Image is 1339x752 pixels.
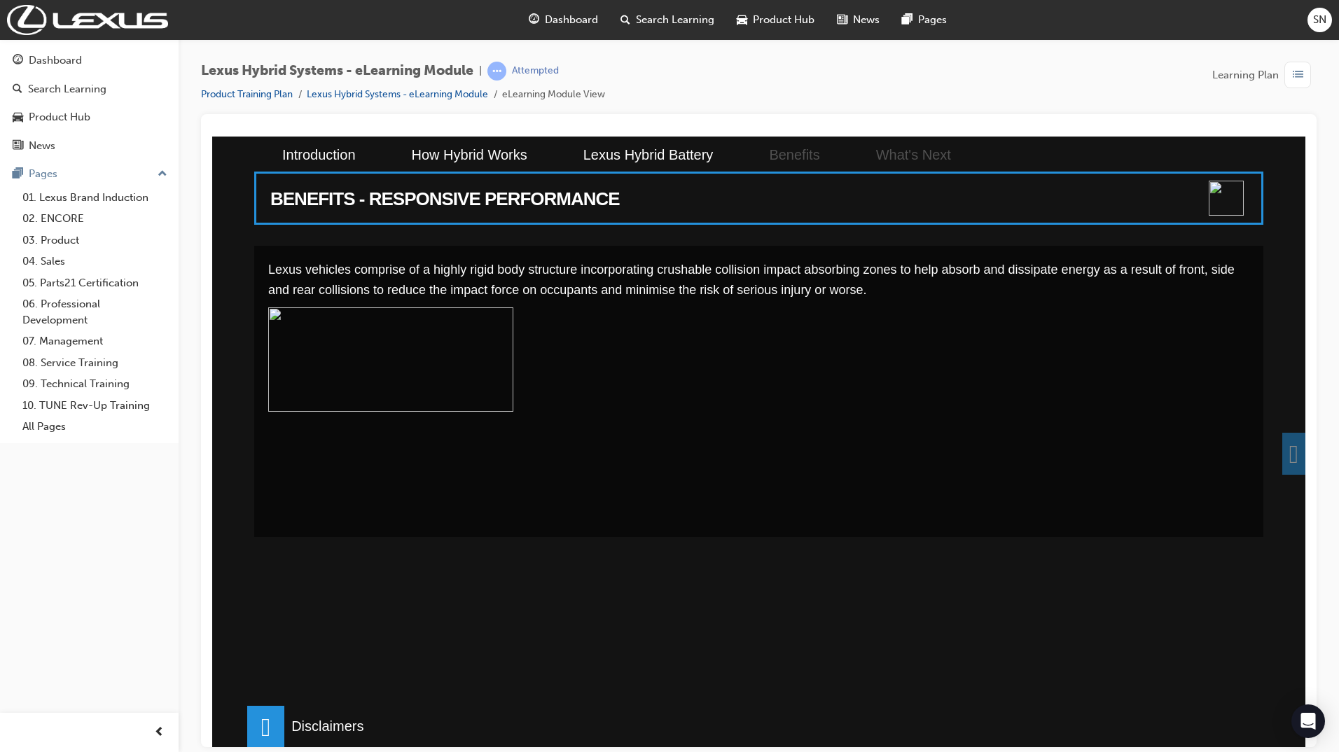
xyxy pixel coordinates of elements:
[17,272,173,294] a: 05. Parts21 Certification
[13,83,22,96] span: search-icon
[545,12,598,28] span: Dashboard
[479,63,482,79] span: |
[6,48,173,74] a: Dashboard
[753,12,814,28] span: Product Hub
[29,138,55,154] div: News
[620,11,630,29] span: search-icon
[17,251,173,272] a: 04. Sales
[17,373,173,395] a: 09. Technical Training
[997,44,1032,79] img: performance.png
[918,12,947,28] span: Pages
[13,140,23,153] span: news-icon
[853,12,880,28] span: News
[1313,12,1326,28] span: SN
[6,76,173,102] a: Search Learning
[17,330,173,352] a: 07. Management
[6,161,173,187] button: Pages
[826,6,891,34] a: news-iconNews
[636,12,714,28] span: Search Learning
[487,62,506,81] span: learningRecordVerb_ATTEMPT-icon
[17,293,173,330] a: 06. Professional Development
[529,11,539,29] span: guage-icon
[17,352,173,374] a: 08. Service Training
[518,6,609,34] a: guage-iconDashboard
[13,111,23,124] span: car-icon
[891,6,958,34] a: pages-iconPages
[17,230,173,251] a: 03. Product
[201,63,473,79] span: Lexus Hybrid Systems - eLearning Module
[28,81,106,97] div: Search Learning
[6,104,173,130] a: Product Hub
[17,416,173,438] a: All Pages
[502,87,605,103] li: eLearning Module View
[17,395,173,417] a: 10. TUNE Rev-Up Training
[837,11,847,29] span: news-icon
[44,37,422,88] h2: BENEFITS - RESPONSIVE PERFORMANCE
[13,55,23,67] span: guage-icon
[29,53,82,69] div: Dashboard
[29,109,90,125] div: Product Hub
[902,11,913,29] span: pages-icon
[737,11,747,29] span: car-icon
[726,6,826,34] a: car-iconProduct Hub
[1293,67,1303,84] span: list-icon
[154,724,165,741] span: prev-icon
[72,578,158,601] div: Disclaimers
[56,123,1037,164] p: Lexus vehicles comprise of a highly rigid body structure incorporating crushable collision impact...
[7,5,168,35] img: Trak
[158,165,167,183] span: up-icon
[1307,8,1332,32] button: SN
[307,88,488,100] a: Lexus Hybrid Systems - eLearning Module
[17,187,173,209] a: 01. Lexus Brand Induction
[56,171,547,380] img: responsive.jpg
[17,208,173,230] a: 02. ENCORE
[1212,67,1279,83] span: Learning Plan
[609,6,726,34] a: search-iconSearch Learning
[29,166,57,182] div: Pages
[6,133,173,159] a: News
[201,88,293,100] a: Product Training Plan
[13,168,23,181] span: pages-icon
[1291,704,1325,738] div: Open Intercom Messenger
[6,45,173,161] button: DashboardSearch LearningProduct HubNews
[512,64,559,78] div: Attempted
[1212,62,1317,88] button: Learning Plan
